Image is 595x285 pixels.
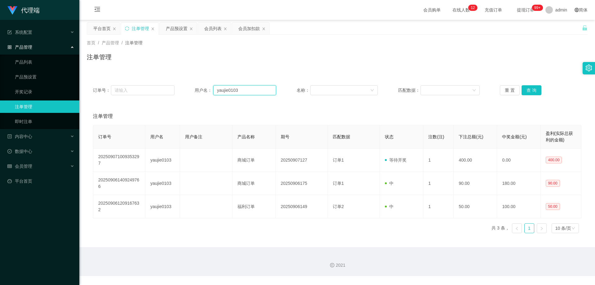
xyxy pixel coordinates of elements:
i: 图标: close [189,27,193,31]
span: 订单号 [98,134,111,139]
span: 提现订单 [514,8,537,12]
p: 2 [473,5,475,11]
div: 会员列表 [204,23,222,34]
i: 图标: sync [125,26,129,31]
span: 订单2 [333,204,344,209]
h1: 注单管理 [87,52,112,62]
span: / [98,40,99,45]
i: 图标: close [223,27,227,31]
div: 会员加扣款 [238,23,260,34]
td: 20250906149 [276,195,328,218]
a: 即时注单 [15,115,74,128]
span: 匹配数据： [398,87,421,94]
span: 订单1 [333,181,344,186]
span: 50.00 [546,203,560,210]
td: 400.00 [454,149,497,172]
i: 图标: down [571,226,575,231]
button: 重 置 [500,85,520,95]
td: 202509071009353297 [93,149,145,172]
span: 订单号： [93,87,111,94]
td: 1 [423,195,454,218]
i: 图标: close [262,27,266,31]
i: 图标: form [7,30,12,34]
span: 盈利(实际总获利的金额) [546,131,573,142]
a: 图标: dashboard平台首页 [7,175,74,187]
span: 名称： [297,87,310,94]
img: logo.9652507e.png [7,6,17,15]
td: 202509061209167632 [93,195,145,218]
span: 系统配置 [7,30,32,35]
span: 会员管理 [7,164,32,169]
a: 产品列表 [15,56,74,68]
span: 期号 [281,134,289,139]
span: / [121,40,123,45]
li: 下一页 [537,223,547,233]
span: 产品管理 [7,45,32,50]
i: 图标: unlock [582,25,588,31]
div: 平台首页 [93,23,111,34]
input: 请输入 [111,85,174,95]
i: 图标: down [370,88,374,93]
span: 中 [385,181,394,186]
p: 1 [471,5,473,11]
sup: 12 [468,5,477,11]
a: 开奖记录 [15,86,74,98]
span: 中奖金额(元) [502,134,527,139]
td: 20250907127 [276,149,328,172]
i: 图标: profile [7,134,12,139]
span: 充值订单 [482,8,505,12]
td: 180.00 [497,172,540,195]
td: 202509061409249766 [93,172,145,195]
div: 2021 [84,262,590,269]
i: 图标: global [575,8,579,12]
span: 状态 [385,134,394,139]
td: 50.00 [454,195,497,218]
td: 福利订单 [232,195,276,218]
td: yaujie0103 [145,149,180,172]
i: 图标: right [540,227,544,230]
span: 等待开奖 [385,158,407,163]
span: 下注总额(元) [459,134,483,139]
div: 10 条/页 [555,224,571,233]
a: 1 [525,224,534,233]
i: 图标: close [112,27,116,31]
span: 订单1 [333,158,344,163]
span: 注单管理 [125,40,143,45]
li: 共 3 条， [491,223,509,233]
a: 代理端 [7,7,40,12]
span: 匹配数据 [333,134,350,139]
span: 用户名 [150,134,163,139]
span: 产品管理 [102,40,119,45]
span: 内容中心 [7,134,32,139]
span: 用户名： [195,87,213,94]
i: 图标: copyright [330,263,334,267]
td: yaujie0103 [145,195,180,218]
td: 100.00 [497,195,540,218]
td: 1 [423,172,454,195]
td: yaujie0103 [145,172,180,195]
span: 注单管理 [93,113,113,120]
span: 中 [385,204,394,209]
span: 400.00 [546,157,562,163]
td: 商城订单 [232,149,276,172]
i: 图标: menu-fold [87,0,108,20]
span: 产品名称 [237,134,255,139]
i: 图标: left [515,227,519,230]
li: 上一页 [512,223,522,233]
span: 用户备注 [185,134,202,139]
td: 0.00 [497,149,540,172]
button: 查 询 [522,85,541,95]
i: 图标: appstore-o [7,45,12,49]
h1: 代理端 [21,0,40,20]
a: 产品预设置 [15,71,74,83]
i: 图标: setting [585,65,592,71]
td: 20250906175 [276,172,328,195]
div: 注单管理 [132,23,149,34]
td: 90.00 [454,172,497,195]
sup: 1104 [532,5,543,11]
i: 图标: table [7,164,12,168]
a: 注单管理 [15,100,74,113]
span: 首页 [87,40,95,45]
td: 商城订单 [232,172,276,195]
